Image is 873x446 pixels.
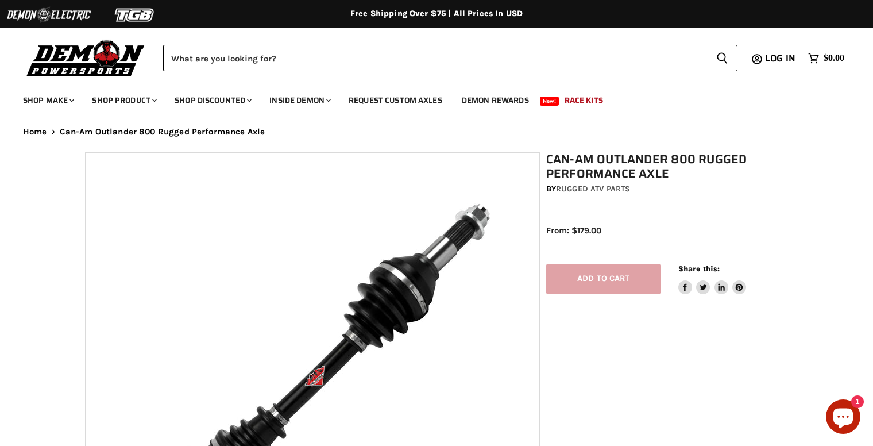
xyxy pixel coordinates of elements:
[556,89,612,112] a: Race Kits
[14,84,841,112] ul: Main menu
[546,152,794,181] h1: Can-Am Outlander 800 Rugged Performance Axle
[546,183,794,195] div: by
[546,225,601,236] span: From: $179.00
[340,89,451,112] a: Request Custom Axles
[678,264,720,273] span: Share this:
[14,89,81,112] a: Shop Make
[556,184,630,194] a: Rugged ATV Parts
[23,37,149,78] img: Demon Powersports
[23,127,47,137] a: Home
[261,89,338,112] a: Inside Demon
[453,89,538,112] a: Demon Rewards
[707,45,737,71] button: Search
[60,127,265,137] span: Can-Am Outlander 800 Rugged Performance Axle
[760,53,802,64] a: Log in
[822,399,864,437] inbox-online-store-chat: Shopify online store chat
[802,50,850,67] a: $0.00
[163,45,707,71] input: Search
[92,4,178,26] img: TGB Logo 2
[540,97,559,106] span: New!
[6,4,92,26] img: Demon Electric Logo 2
[765,51,795,66] span: Log in
[678,264,747,294] aside: Share this:
[83,89,164,112] a: Shop Product
[163,45,737,71] form: Product
[824,53,844,64] span: $0.00
[166,89,258,112] a: Shop Discounted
